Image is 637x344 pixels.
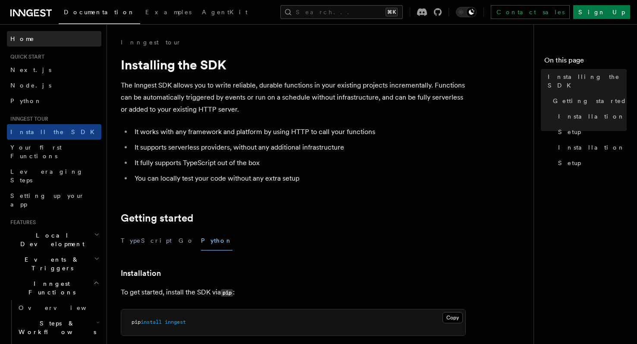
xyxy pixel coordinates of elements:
span: Node.js [10,82,51,89]
span: Installation [558,143,625,152]
a: Getting started [121,212,193,224]
span: Installing the SDK [548,72,627,90]
a: Node.js [7,78,101,93]
p: To get started, install the SDK via : [121,286,466,299]
a: Sign Up [573,5,630,19]
button: Local Development [7,228,101,252]
button: TypeScript [121,231,172,250]
span: Inngest tour [7,116,48,122]
span: Home [10,34,35,43]
span: Examples [145,9,191,16]
span: Features [7,219,36,226]
span: Inngest Functions [7,279,93,297]
span: pip [132,319,141,325]
a: AgentKit [197,3,253,23]
h1: Installing the SDK [121,57,466,72]
a: Your first Functions [7,140,101,164]
span: Your first Functions [10,144,62,159]
button: Search...⌘K [280,5,403,19]
span: Local Development [7,231,94,248]
span: inngest [165,319,186,325]
a: Setting up your app [7,188,101,212]
a: Next.js [7,62,101,78]
h4: On this page [544,55,627,69]
code: pip [221,289,233,297]
span: Install the SDK [10,128,100,135]
li: It supports serverless providers, without any additional infrastructure [132,141,466,153]
span: Getting started [553,97,627,105]
a: Getting started [549,93,627,109]
span: Setup [558,128,581,136]
button: Toggle dark mode [456,7,477,17]
a: Installing the SDK [544,69,627,93]
li: You can locally test your code without any extra setup [132,172,466,185]
a: Setup [555,124,627,140]
li: It fully supports TypeScript out of the box [132,157,466,169]
span: Next.js [10,66,51,73]
a: Examples [140,3,197,23]
a: Documentation [59,3,140,24]
a: Inngest tour [121,38,181,47]
button: Copy [442,312,463,323]
span: Steps & Workflows [15,319,96,336]
span: AgentKit [202,9,248,16]
span: Overview [19,304,107,311]
button: Inngest Functions [7,276,101,300]
a: Install the SDK [7,124,101,140]
button: Steps & Workflows [15,316,101,340]
span: Setup [558,159,581,167]
button: Events & Triggers [7,252,101,276]
a: Python [7,93,101,109]
a: Setup [555,155,627,171]
button: Go [179,231,194,250]
button: Python [201,231,232,250]
span: Leveraging Steps [10,168,83,184]
li: It works with any framework and platform by using HTTP to call your functions [132,126,466,138]
span: Setting up your app [10,192,85,208]
a: Overview [15,300,101,316]
span: Events & Triggers [7,255,94,272]
a: Installation [555,140,627,155]
span: Quick start [7,53,44,60]
span: Python [10,97,42,104]
a: Contact sales [491,5,570,19]
a: Leveraging Steps [7,164,101,188]
span: install [141,319,162,325]
kbd: ⌘K [386,8,398,16]
a: Installation [555,109,627,124]
span: Documentation [64,9,135,16]
span: Installation [558,112,625,121]
p: The Inngest SDK allows you to write reliable, durable functions in your existing projects increme... [121,79,466,116]
a: Home [7,31,101,47]
a: Installation [121,267,161,279]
